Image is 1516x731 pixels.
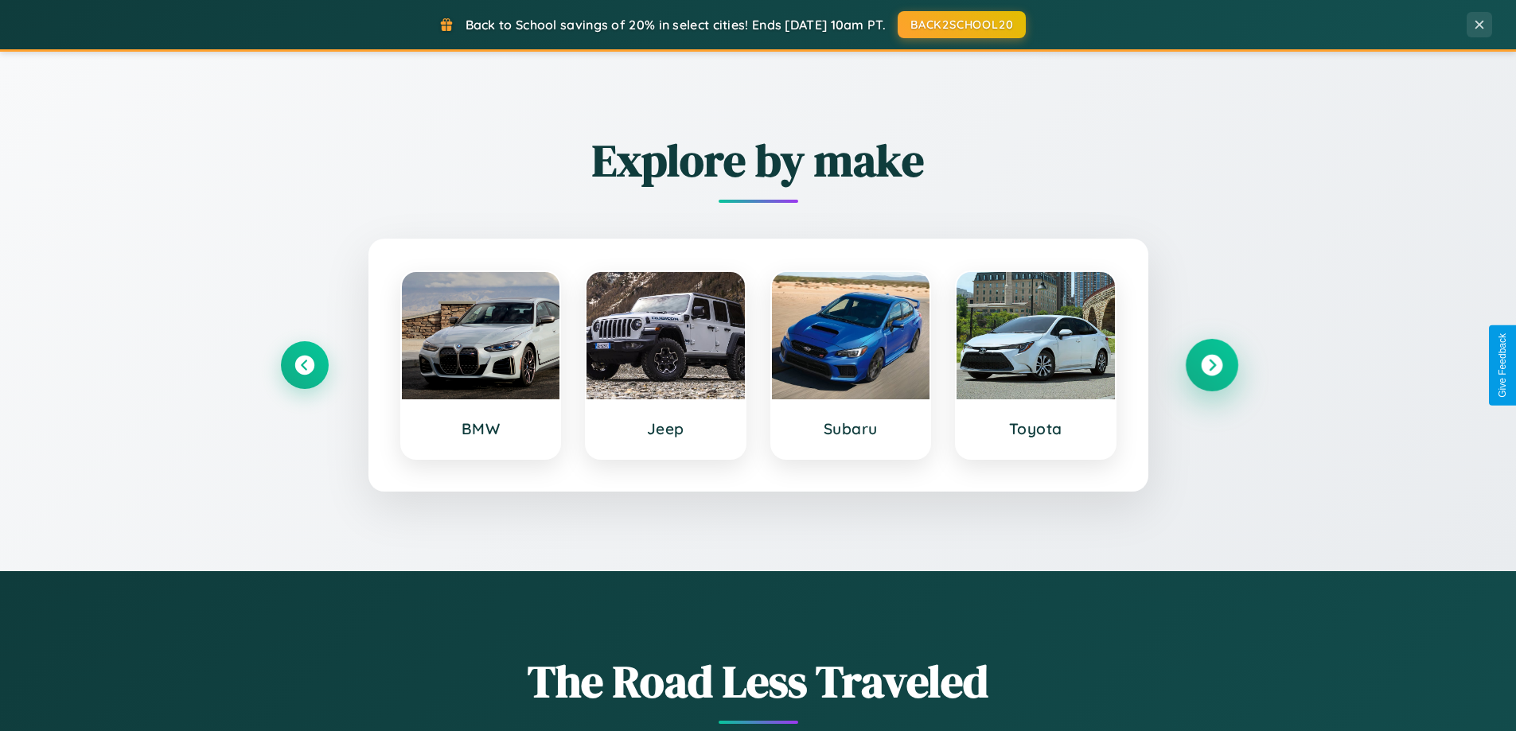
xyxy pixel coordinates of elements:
[418,419,544,438] h3: BMW
[281,651,1236,712] h1: The Road Less Traveled
[1497,333,1508,398] div: Give Feedback
[788,419,914,438] h3: Subaru
[602,419,729,438] h3: Jeep
[972,419,1099,438] h3: Toyota
[466,17,886,33] span: Back to School savings of 20% in select cities! Ends [DATE] 10am PT.
[898,11,1026,38] button: BACK2SCHOOL20
[281,130,1236,191] h2: Explore by make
